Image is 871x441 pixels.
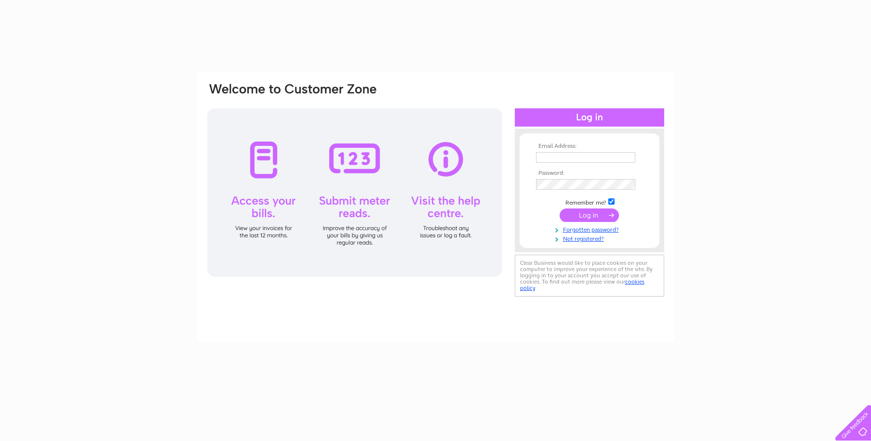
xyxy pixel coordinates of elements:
div: Clear Business would like to place cookies on your computer to improve your experience of the sit... [515,255,664,297]
th: Email Address: [534,143,645,150]
td: Remember me? [534,197,645,207]
a: Not registered? [536,233,645,243]
a: cookies policy [520,278,644,291]
input: Submit [560,208,619,222]
a: Forgotten password? [536,224,645,233]
th: Password: [534,170,645,177]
